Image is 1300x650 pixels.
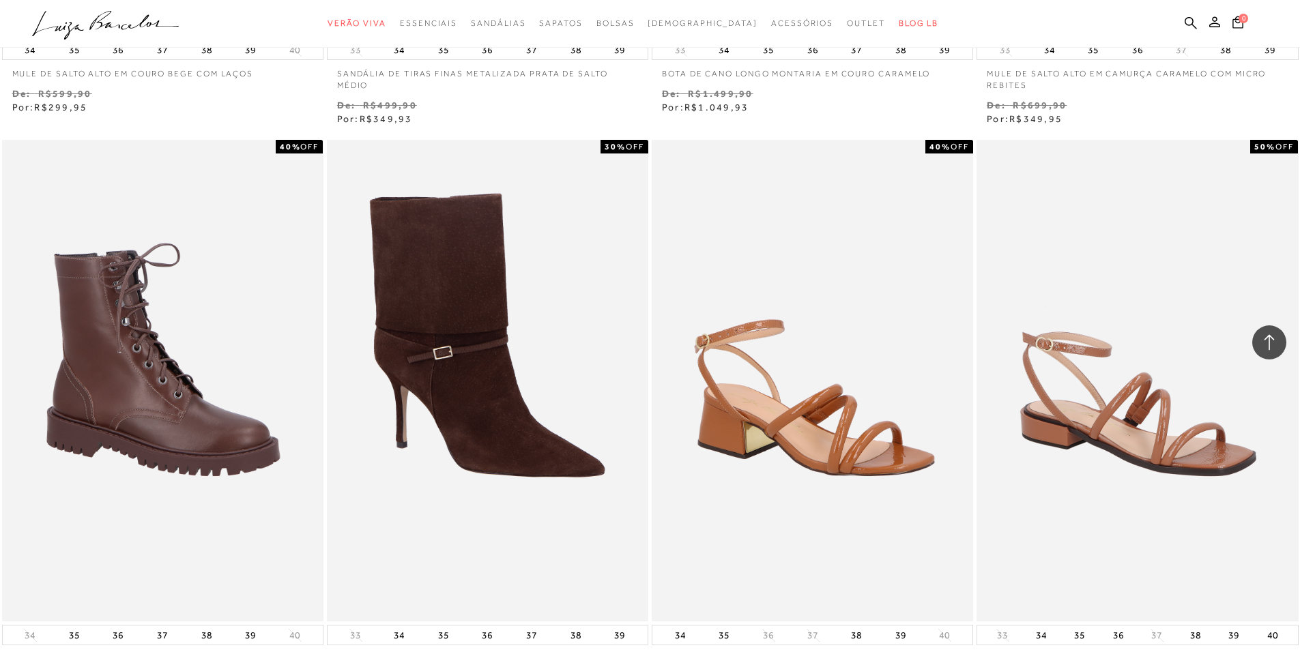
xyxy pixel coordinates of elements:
[346,629,365,642] button: 33
[771,18,833,28] span: Acessórios
[20,40,40,59] button: 34
[400,11,457,36] a: noSubCategoriesText
[662,88,681,99] small: De:
[328,142,647,620] img: BOTA DE CANO MÉDIO EM COURO CAFÉ SOBREPOSTO DE SALTO ALTO FINO
[471,11,525,36] a: noSubCategoriesText
[978,142,1297,620] img: SANDÁLIA RASTEIRA EM VERNIZ CARAMELO
[653,142,972,620] img: SANDÁLIA DE TIRAS ABAULADAS EM VERNIZ CARAMELO E SALTO BLOCO MÉDIO
[327,60,648,91] p: SANDÁLIA DE TIRAS FINAS METALIZADA PRATA DE SALTO MÉDIO
[891,40,910,59] button: 38
[109,40,128,59] button: 36
[929,142,951,151] strong: 40%
[935,629,954,642] button: 40
[153,625,172,645] button: 37
[109,625,128,645] button: 36
[1070,625,1089,645] button: 35
[803,40,822,59] button: 36
[847,40,866,59] button: 37
[1172,44,1191,57] button: 37
[1254,142,1275,151] strong: 50%
[1128,40,1147,59] button: 36
[34,102,87,113] span: R$299,95
[714,625,734,645] button: 35
[1032,625,1051,645] button: 34
[626,142,644,151] span: OFF
[951,142,969,151] span: OFF
[891,625,910,645] button: 39
[996,44,1015,57] button: 33
[899,11,938,36] a: BLOG LB
[285,629,304,642] button: 40
[1084,40,1103,59] button: 35
[610,40,629,59] button: 39
[1275,142,1294,151] span: OFF
[241,40,260,59] button: 39
[671,44,690,57] button: 33
[847,18,885,28] span: Outlet
[662,102,749,113] span: Por:
[1186,625,1205,645] button: 38
[847,625,866,645] button: 38
[1228,15,1247,33] button: 0
[478,625,497,645] button: 36
[434,625,453,645] button: 35
[759,629,778,642] button: 36
[899,18,938,28] span: BLOG LB
[539,18,582,28] span: Sapatos
[390,40,409,59] button: 34
[478,40,497,59] button: 36
[566,625,586,645] button: 38
[714,40,734,59] button: 34
[3,142,322,620] img: COTURNO EM COURO CAFÉ SOLADO TRATORADO
[977,60,1298,91] a: MULE DE SALTO ALTO EM CAMURÇA CARAMELO COM MICRO REBITES
[20,629,40,642] button: 34
[390,625,409,645] button: 34
[1239,14,1248,23] span: 0
[1224,625,1243,645] button: 39
[337,113,413,124] span: Por:
[328,11,386,36] a: noSubCategoriesText
[1260,40,1280,59] button: 39
[1040,40,1059,59] button: 34
[300,142,319,151] span: OFF
[803,629,822,642] button: 37
[648,11,757,36] a: noSubCategoriesText
[2,60,323,80] a: MULE DE SALTO ALTO EM COURO BEGE COM LAÇOS
[993,629,1012,642] button: 33
[1009,113,1063,124] span: R$349,95
[566,40,586,59] button: 38
[652,60,973,80] a: BOTA DE CANO LONGO MONTARIA EM COURO CARAMELO
[12,102,88,113] span: Por:
[688,88,753,99] small: R$1.499,90
[197,625,216,645] button: 38
[346,44,365,57] button: 33
[337,100,356,110] small: De:
[935,40,954,59] button: 39
[605,142,626,151] strong: 30%
[1216,40,1235,59] button: 38
[38,88,92,99] small: R$599,90
[471,18,525,28] span: Sandálias
[847,11,885,36] a: noSubCategoriesText
[12,88,31,99] small: De:
[771,11,833,36] a: noSubCategoriesText
[1263,625,1282,645] button: 40
[285,44,304,57] button: 40
[987,113,1063,124] span: Por:
[759,40,778,59] button: 35
[648,18,757,28] span: [DEMOGRAPHIC_DATA]
[280,142,301,151] strong: 40%
[522,625,541,645] button: 37
[987,100,1006,110] small: De:
[596,18,635,28] span: Bolsas
[360,113,413,124] span: R$349,93
[153,40,172,59] button: 37
[241,625,260,645] button: 39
